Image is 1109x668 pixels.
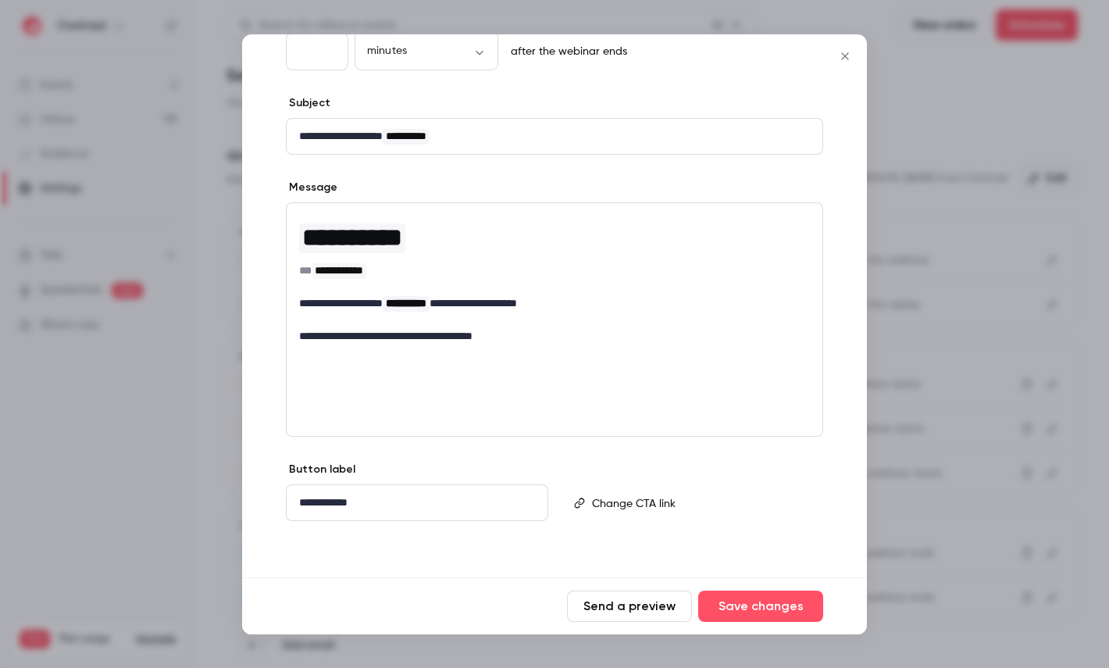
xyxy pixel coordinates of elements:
label: Subject [286,95,330,111]
div: editor [287,119,822,154]
p: after the webinar ends [505,44,627,59]
button: Send a preview [567,591,692,622]
div: editor [287,485,547,520]
label: Button label [286,462,355,477]
button: Save changes [698,591,823,622]
div: editor [586,485,822,521]
button: Close [829,41,861,72]
label: Message [286,180,337,195]
div: editor [287,203,822,354]
div: minutes [355,43,498,59]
